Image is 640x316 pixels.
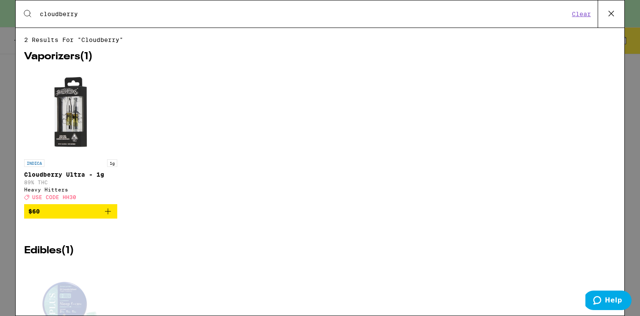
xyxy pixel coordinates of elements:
[107,159,117,167] p: 1g
[28,70,113,155] img: Heavy Hitters - Cloudberry Ultra - 1g
[24,52,616,62] h2: Vaporizers ( 1 )
[28,208,40,215] span: $60
[585,291,632,312] iframe: Opens a widget where you can find more information
[32,194,76,200] span: USE CODE HH30
[24,180,117,185] p: 89% THC
[39,10,569,18] input: Search for products & categories
[24,70,117,204] a: Open page for Cloudberry Ultra - 1g from Heavy Hitters
[24,187,117,192] div: Heavy Hitters
[24,204,117,219] button: Add to bag
[569,10,593,18] button: Clear
[24,36,616,43] span: 2 results for "cloudberry"
[24,246,616,256] h2: Edibles ( 1 )
[24,159,44,167] p: INDICA
[24,171,117,178] p: Cloudberry Ultra - 1g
